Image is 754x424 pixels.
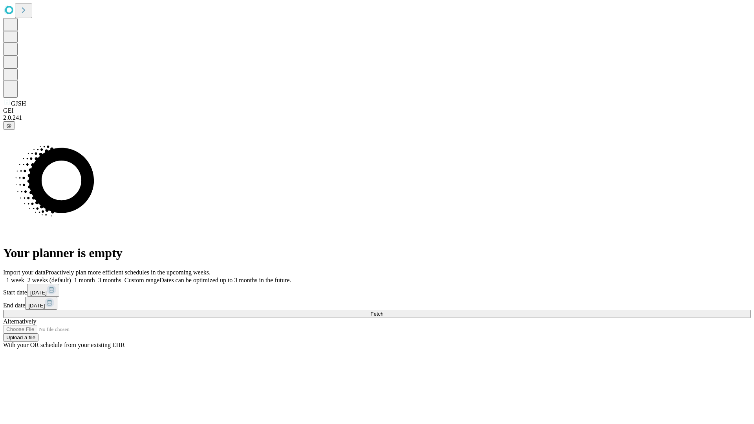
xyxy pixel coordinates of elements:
span: 1 month [74,277,95,283]
span: Alternatively [3,318,36,325]
span: 3 months [98,277,121,283]
span: With your OR schedule from your existing EHR [3,342,125,348]
span: Fetch [370,311,383,317]
span: Proactively plan more efficient schedules in the upcoming weeks. [46,269,210,276]
span: @ [6,122,12,128]
span: 1 week [6,277,24,283]
span: GJSH [11,100,26,107]
div: 2.0.241 [3,114,751,121]
button: [DATE] [25,297,57,310]
div: End date [3,297,751,310]
div: GEI [3,107,751,114]
span: 2 weeks (default) [27,277,71,283]
div: Start date [3,284,751,297]
span: Custom range [124,277,159,283]
span: Dates can be optimized up to 3 months in the future. [159,277,291,283]
button: [DATE] [27,284,59,297]
h1: Your planner is empty [3,246,751,260]
span: [DATE] [30,290,47,296]
span: [DATE] [28,303,45,309]
button: Fetch [3,310,751,318]
button: @ [3,121,15,130]
button: Upload a file [3,333,38,342]
span: Import your data [3,269,46,276]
